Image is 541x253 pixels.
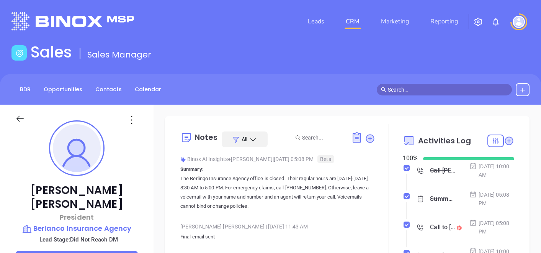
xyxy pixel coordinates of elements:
div: [PERSON_NAME] [PERSON_NAME] [DATE] 11:43 AM [180,221,375,232]
span: Beta [317,155,334,163]
div: [DATE] 05:08 PM [469,219,514,236]
span: Activities Log [418,137,471,145]
a: Opportunities [39,83,87,96]
img: svg%3e [180,157,186,163]
div: Binox AI Insights [PERSON_NAME] | [DATE] 05:08 PM [180,153,375,165]
img: user [513,16,525,28]
p: The Berlingo Insurance Agency office is closed. Their regular hours are [DATE]-[DATE], 8:30 AM to... [180,174,375,211]
p: Final email sent [180,232,375,242]
a: Leads [305,14,327,29]
span: All [242,135,247,143]
div: [DATE] 10:00 AM [469,162,514,179]
a: Reporting [427,14,461,29]
div: Notes [194,133,218,141]
img: iconNotification [491,17,500,26]
div: 100 % [403,154,414,163]
a: Marketing [378,14,412,29]
p: [PERSON_NAME] [PERSON_NAME] [15,184,138,211]
span: search [381,87,386,92]
span: Sales Manager [87,49,151,61]
div: Summary: The Berlingo Insurance Agency office is closed. Their regular hours are [DATE]-[DATE], 8... [430,193,456,205]
b: Summary: [180,166,204,172]
a: Contacts [91,83,126,96]
span: | [266,223,267,230]
img: iconSetting [474,17,483,26]
img: profile-user [53,124,101,172]
img: logo [11,12,134,30]
div: [DATE] 05:08 PM [469,191,514,207]
div: Call to [PERSON_NAME] [430,222,456,233]
p: Lead Stage: Did Not Reach DM [19,235,138,245]
a: CRM [343,14,363,29]
a: BDR [15,83,35,96]
span: ● [228,156,231,162]
div: Call [PERSON_NAME] to follow up [430,165,456,176]
input: Search... [302,133,343,142]
a: Berlanco Insurance Agency [15,223,138,234]
h1: Sales [31,43,72,61]
a: Calendar [130,83,166,96]
p: President [15,212,138,222]
input: Search… [388,85,508,94]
